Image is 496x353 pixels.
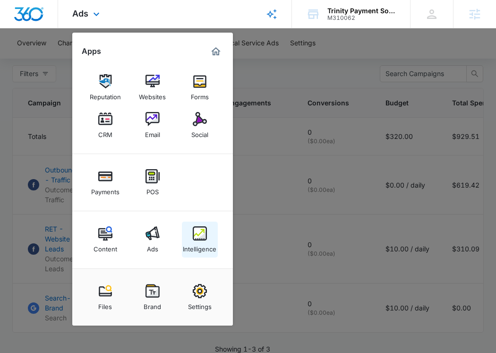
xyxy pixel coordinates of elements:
div: Websites [139,88,166,101]
span: Ads [72,9,88,18]
div: CRM [98,126,112,138]
a: Email [135,107,171,143]
h2: Apps [82,47,101,56]
div: Settings [188,298,212,310]
div: account id [327,15,396,21]
div: Social [191,126,208,138]
img: logo_orange.svg [15,15,23,23]
a: CRM [87,107,123,143]
a: Brand [135,279,171,315]
div: Domain: [DOMAIN_NAME] [25,25,104,32]
div: Keywords by Traffic [104,56,159,62]
img: tab_domain_overview_orange.svg [26,55,33,62]
a: Reputation [87,69,123,105]
a: POS [135,164,171,200]
div: Domain Overview [36,56,85,62]
div: Payments [91,183,120,196]
div: Brand [144,298,161,310]
img: tab_keywords_by_traffic_grey.svg [94,55,102,62]
a: Social [182,107,218,143]
a: Payments [87,164,123,200]
div: Content [94,241,117,253]
a: Content [87,222,123,258]
a: Ads [135,222,171,258]
img: website_grey.svg [15,25,23,32]
a: Websites [135,69,171,105]
a: Forms [182,69,218,105]
a: Files [87,279,123,315]
div: Intelligence [183,241,216,253]
div: Ads [147,241,158,253]
div: Reputation [90,88,121,101]
a: Intelligence [182,222,218,258]
div: POS [146,183,159,196]
div: v 4.0.24 [26,15,46,23]
div: Files [98,298,112,310]
div: Forms [191,88,209,101]
div: Email [145,126,160,138]
a: Settings [182,279,218,315]
a: Marketing 360® Dashboard [208,44,223,59]
div: account name [327,7,396,15]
